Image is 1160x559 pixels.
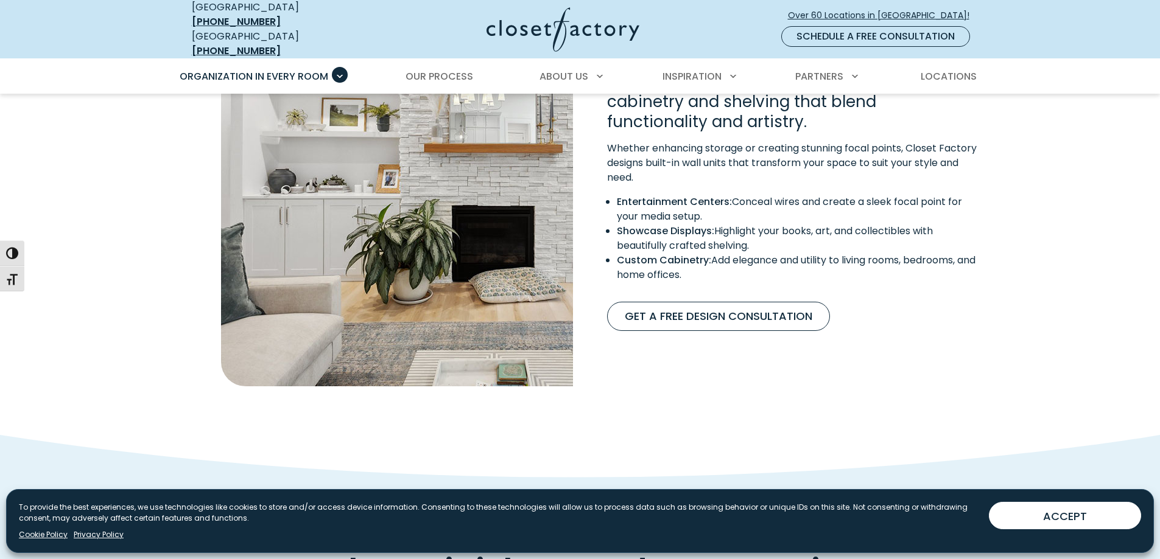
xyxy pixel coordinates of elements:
li: Conceal wires and create a sleek focal point for your media setup. [617,195,979,224]
p: Whether enhancing storage or creating stunning focal points, Closet Factory designs built-in wall... [607,141,979,185]
a: [PHONE_NUMBER] [192,15,281,29]
a: [PHONE_NUMBER] [192,44,281,58]
span: Inspiration [663,69,722,83]
span: Our Process [406,69,473,83]
li: Add elegance and utility to living rooms, bedrooms, and home offices. [617,253,979,282]
nav: Primary Menu [171,60,990,94]
a: Get A Free Design Consultation [607,302,830,331]
strong: Entertainment Centers: [617,195,732,209]
a: Privacy Policy [74,529,124,540]
img: Closet Factory Logo [487,7,639,52]
span: Partners [795,69,843,83]
a: Schedule a Free Consultation [781,26,970,47]
a: Over 60 Locations in [GEOGRAPHIC_DATA]! [787,5,980,26]
span: Locations [921,69,977,83]
span: Organization in Every Room [180,69,328,83]
span: Elevate any room with custom built-in cabinetry and shelving that blend functionality and artistry. [607,71,911,133]
div: [GEOGRAPHIC_DATA] [192,29,368,58]
span: Over 60 Locations in [GEOGRAPHIC_DATA]! [788,9,979,22]
li: Highlight your books, art, and collectibles with beautifully crafted shelving. [617,224,979,253]
p: To provide the best experiences, we use technologies like cookies to store and/or access device i... [19,502,979,524]
span: About Us [540,69,588,83]
strong: Showcase Displays: [617,224,714,238]
a: Cookie Policy [19,529,68,540]
strong: Custom Cabinetry: [617,253,711,267]
button: ACCEPT [989,502,1141,529]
